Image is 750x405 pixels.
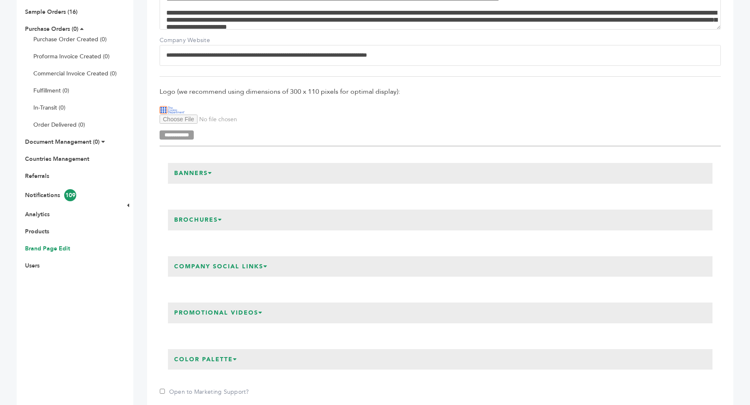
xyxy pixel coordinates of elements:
[160,388,249,396] label: Open to Marketing Support?
[33,87,69,95] a: Fulfillment (0)
[160,87,721,96] span: Logo (we recommend using dimensions of 300 x 110 pixels for optimal display):
[168,349,244,370] h3: Color Palette
[25,262,40,270] a: Users
[25,172,49,180] a: Referrals
[160,36,218,45] label: Company Website
[25,155,89,163] a: Countries Management
[25,245,70,252] a: Brand Page Edit
[160,105,185,115] img: The Cookie Department
[168,256,274,277] h3: Company Social Links
[33,104,65,112] a: In-Transit (0)
[25,25,78,33] a: Purchase Orders (0)
[25,191,76,199] a: Notifications109
[33,52,110,60] a: Proforma Invoice Created (0)
[25,138,100,146] a: Document Management (0)
[168,210,229,230] h3: Brochures
[168,163,219,184] h3: Banners
[33,70,117,77] a: Commercial Invoice Created (0)
[160,389,165,394] input: Open to Marketing Support?
[33,121,85,129] a: Order Delivered (0)
[25,210,50,218] a: Analytics
[25,227,49,235] a: Products
[25,8,77,16] a: Sample Orders (16)
[64,189,76,201] span: 109
[168,302,269,323] h3: Promotional Videos
[33,35,107,43] a: Purchase Order Created (0)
